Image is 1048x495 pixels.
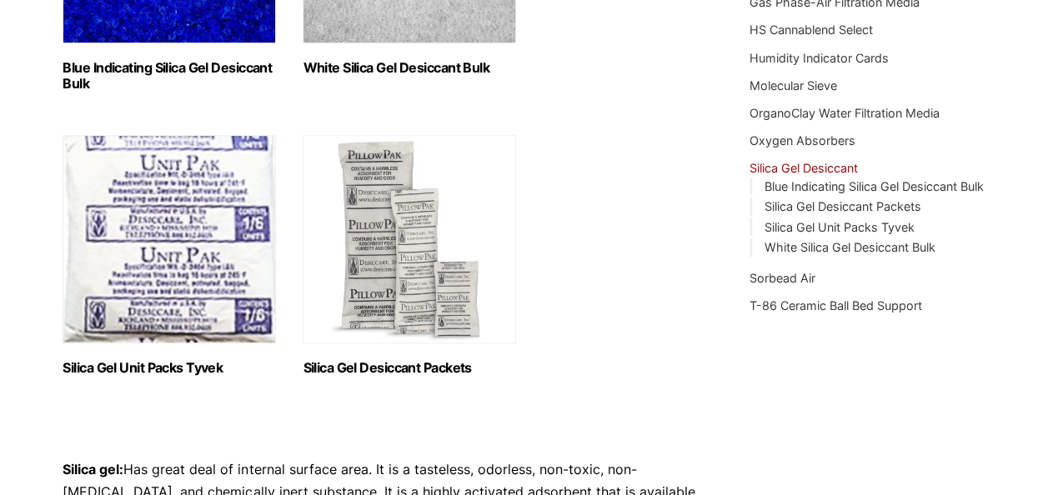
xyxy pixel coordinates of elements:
h2: Blue Indicating Silica Gel Desiccant Bulk [63,60,276,92]
a: HS Cannablend Select [750,22,873,37]
strong: Silica gel: [63,461,123,477]
a: Silica Gel Unit Packs Tyvek [765,220,915,234]
a: White Silica Gel Desiccant Bulk [765,240,935,254]
a: Molecular Sieve [750,78,837,92]
img: Silica Gel Desiccant Packets [303,135,516,343]
a: Blue Indicating Silica Gel Desiccant Bulk [765,179,984,193]
a: Humidity Indicator Cards [750,51,889,65]
a: Silica Gel Desiccant [750,161,858,175]
img: Silica Gel Unit Packs Tyvek [63,135,276,343]
h2: Silica Gel Unit Packs Tyvek [63,360,276,376]
a: Sorbead Air [750,271,815,285]
a: T-86 Ceramic Ball Bed Support [750,298,922,312]
h2: Silica Gel Desiccant Packets [303,360,516,376]
a: Visit product category Silica Gel Unit Packs Tyvek [63,135,276,376]
a: Silica Gel Desiccant Packets [765,199,921,213]
a: Visit product category Silica Gel Desiccant Packets [303,135,516,376]
a: Oxygen Absorbers [750,133,855,147]
a: OrganoClay Water Filtration Media [750,106,940,120]
h2: White Silica Gel Desiccant Bulk [303,60,516,76]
